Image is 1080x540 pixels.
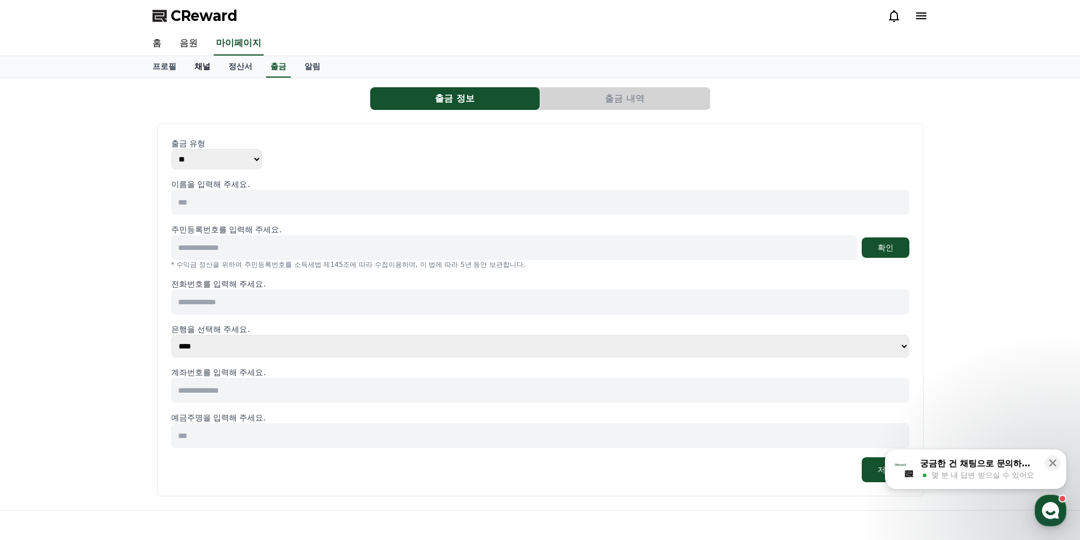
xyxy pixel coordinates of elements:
[36,376,43,385] span: 홈
[75,359,146,388] a: 대화
[153,7,238,25] a: CReward
[171,7,238,25] span: CReward
[171,138,909,149] p: 출금 유형
[185,56,219,78] a: 채널
[171,224,282,235] p: 주민등록번호를 입력해 주세요.
[171,260,909,269] p: * 수익금 정산을 위하여 주민등록번호를 소득세법 제145조에 따라 수집이용하며, 이 법에 따라 5년 동안 보관합니다.
[171,412,909,423] p: 예금주명을 입력해 주세요.
[862,237,909,258] button: 확인
[146,359,218,388] a: 설정
[175,376,189,385] span: 설정
[862,457,909,482] button: 저장
[266,56,291,78] a: 출금
[214,32,264,56] a: 마이페이지
[171,32,207,56] a: 음원
[370,87,540,110] button: 출금 정보
[104,377,117,386] span: 대화
[171,178,909,190] p: 이름을 입력해 주세요.
[171,324,909,335] p: 은행을 선택해 주세요.
[171,367,909,378] p: 계좌번호를 입력해 주세요.
[540,87,710,110] button: 출금 내역
[171,278,909,290] p: 전화번호를 입력해 주세요.
[3,359,75,388] a: 홈
[295,56,329,78] a: 알림
[143,56,185,78] a: 프로필
[143,32,171,56] a: 홈
[219,56,261,78] a: 정산서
